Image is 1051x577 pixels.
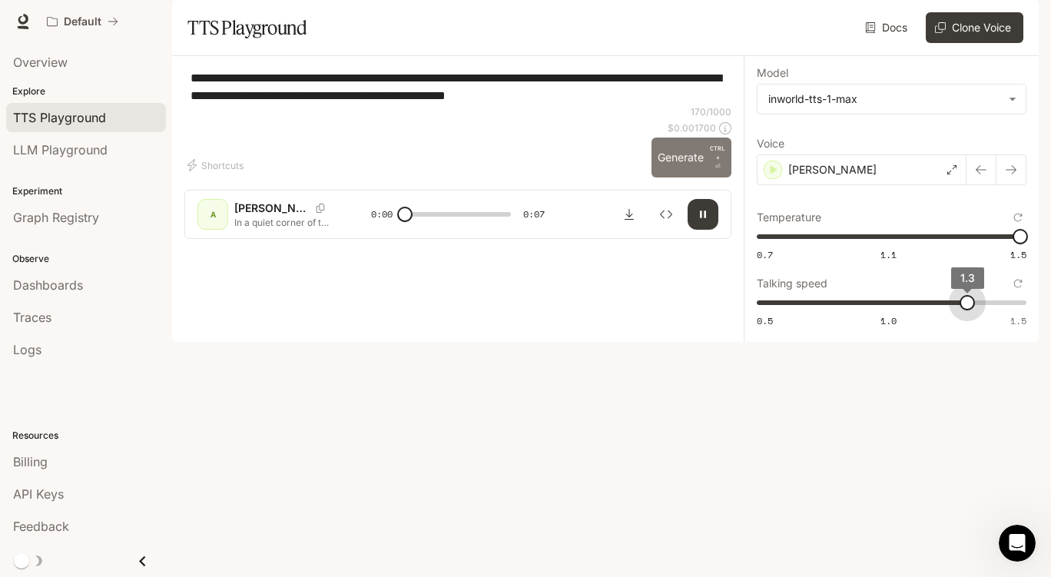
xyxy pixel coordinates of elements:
p: The team can also help [75,19,191,35]
span: 1.5 [1010,248,1026,261]
button: Upload attachment [24,447,36,459]
button: Clone Voice [926,12,1023,43]
button: Gif picker [73,447,85,459]
p: Model [757,68,788,78]
button: Emoji picker [48,447,61,459]
button: All workspaces [40,6,125,37]
span: 0:07 [523,207,545,222]
button: Download audio [614,199,645,230]
p: CTRL + [710,144,725,162]
div: inworld-tts-1-max [768,91,1001,107]
p: $ 0.001700 [668,121,716,134]
p: Temperature [757,212,821,223]
h1: Rubber Duck [75,8,152,19]
div: Rubber Duck • AI Agent • Just now [25,172,184,181]
div: Close [270,6,297,34]
span: 1.0 [880,314,897,327]
a: Docs [862,12,913,43]
div: A [201,202,225,227]
textarea: Ask a question… [13,415,294,441]
p: Voice [757,138,784,149]
button: Reset to default [1010,275,1026,292]
p: [PERSON_NAME] [788,162,877,177]
button: Send a message… [264,441,288,466]
button: Reset to default [1010,209,1026,226]
button: Shortcuts [184,153,250,177]
span: 0:00 [371,207,393,222]
button: go back [10,6,39,35]
span: 0.5 [757,314,773,327]
p: 170 / 1000 [691,105,731,118]
h1: TTS Playground [187,12,307,43]
p: In a quiet corner of the city stood an old library, barely visited, its silence deeper than sleep... [234,216,334,229]
p: [PERSON_NAME] [234,201,310,216]
button: Copy Voice ID [310,204,331,213]
iframe: Intercom live chat [999,525,1036,562]
button: Inspect [651,199,681,230]
div: Hi! I'm Inworld's Rubber Duck AI Agent. I can answer questions related to Inworld's products, lik... [12,60,252,169]
span: 1.1 [880,248,897,261]
div: Hi! I'm Inworld's Rubber Duck AI Agent. I can answer questions related to Inworld's products, lik... [25,69,240,160]
p: ⏎ [710,144,725,171]
button: GenerateCTRL +⏎ [651,138,731,177]
img: Profile image for Rubber Duck [44,8,68,33]
p: Talking speed [757,278,827,289]
span: 0.7 [757,248,773,261]
p: Default [64,15,101,28]
div: inworld-tts-1-max [758,85,1026,114]
button: Start recording [98,447,110,459]
span: 1.3 [960,271,975,284]
div: Rubber Duck says… [12,60,295,203]
span: 1.5 [1010,314,1026,327]
button: Home [240,6,270,35]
